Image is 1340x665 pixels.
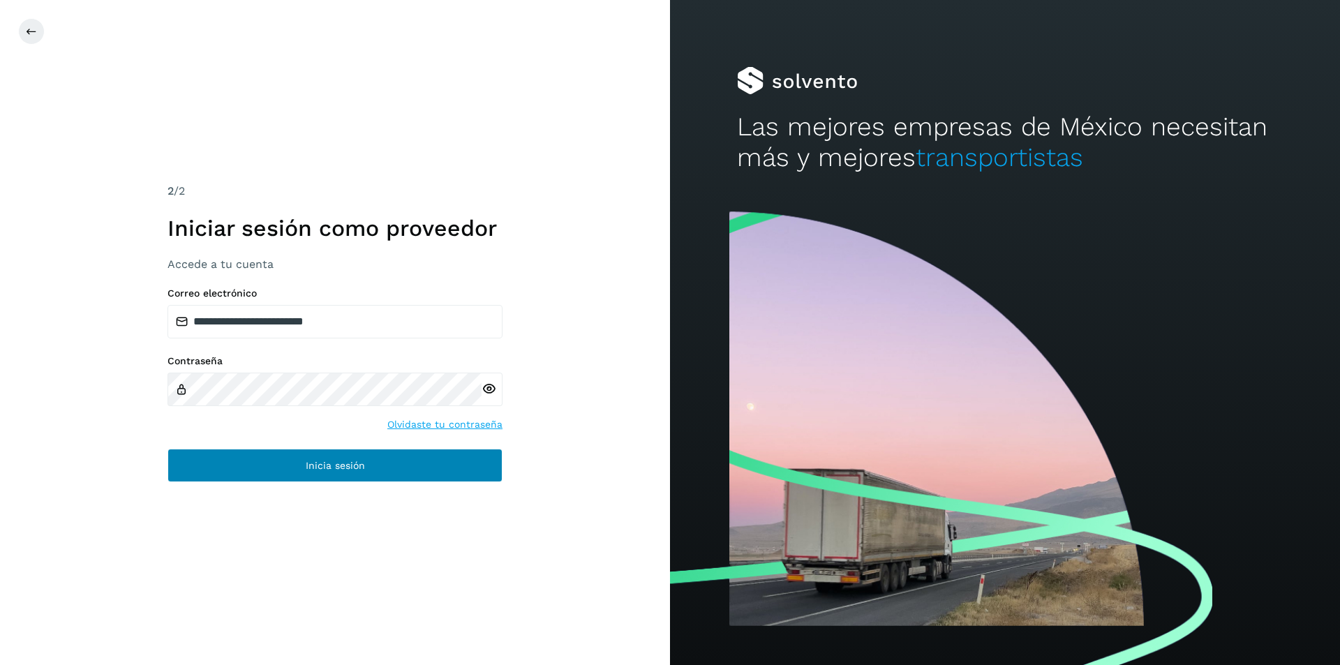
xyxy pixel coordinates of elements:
[387,417,502,432] a: Olvidaste tu contraseña
[167,184,174,197] span: 2
[737,112,1273,174] h2: Las mejores empresas de México necesitan más y mejores
[916,142,1083,172] span: transportistas
[167,215,502,241] h1: Iniciar sesión como proveedor
[167,257,502,271] h3: Accede a tu cuenta
[167,287,502,299] label: Correo electrónico
[167,449,502,482] button: Inicia sesión
[167,355,502,367] label: Contraseña
[306,461,365,470] span: Inicia sesión
[167,183,502,200] div: /2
